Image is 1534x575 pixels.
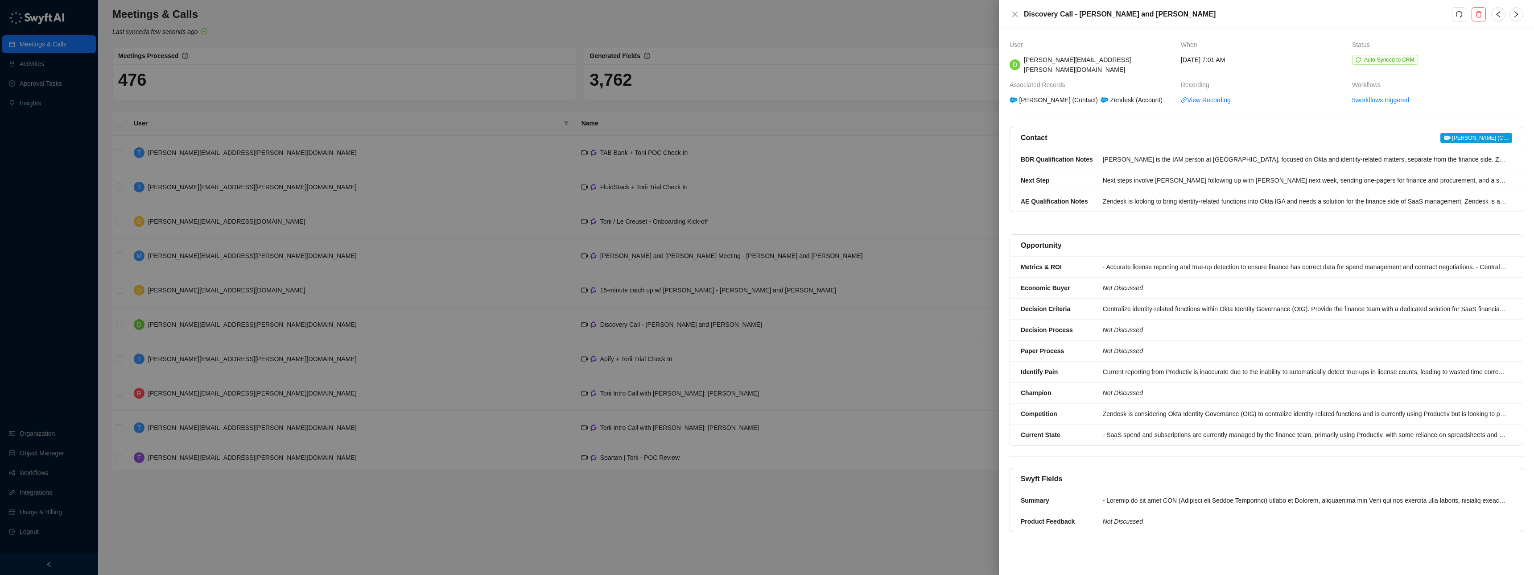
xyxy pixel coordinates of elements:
div: - Loremip do sit amet CON (Adipisci eli Seddoe Temporinci) utlabo et Dolorem, aliquaenima min Ven... [1103,496,1507,505]
div: Centralize identity-related functions within Okta Identity Governance (OIG). Provide the finance ... [1103,304,1507,314]
span: [DATE] 7:01 AM [1181,55,1225,65]
i: Not Discussed [1103,347,1143,354]
span: Status [1352,40,1374,50]
a: 5 workflows triggered [1352,95,1409,105]
h5: Swyft Fields [1021,474,1062,484]
span: sync [1356,57,1361,62]
strong: Competition [1021,410,1057,417]
button: Close [1010,9,1020,20]
span: Recording [1181,80,1214,90]
a: linkView Recording [1181,95,1231,105]
h5: Contact [1021,133,1047,143]
i: Not Discussed [1103,389,1143,396]
i: Not Discussed [1103,284,1143,292]
a: [PERSON_NAME] (C… [1440,133,1512,143]
h5: Discovery Call - [PERSON_NAME] and [PERSON_NAME] [1024,9,1452,20]
i: Not Discussed [1103,326,1143,333]
strong: BDR Qualification Notes [1021,156,1093,163]
strong: Champion [1021,389,1051,396]
span: User [1010,40,1027,50]
div: [PERSON_NAME] (Contact) [1008,95,1099,105]
h5: Opportunity [1021,240,1062,251]
span: Auto-Synced to CRM [1364,57,1414,63]
span: [PERSON_NAME][EMAIL_ADDRESS][PERSON_NAME][DOMAIN_NAME] [1024,56,1131,73]
iframe: Open customer support [1505,546,1530,570]
strong: Decision Process [1021,326,1073,333]
strong: Product Feedback [1021,518,1075,525]
div: - Accurate license reporting and true-up detection to ensure finance has correct data for spend m... [1103,262,1507,272]
div: Zendesk is considering Okta Identity Governance (OIG) to centralize identity-related functions an... [1103,409,1507,419]
strong: Summary [1021,497,1049,504]
span: [PERSON_NAME] (C… [1440,133,1512,143]
span: redo [1456,11,1463,18]
span: D [1013,60,1017,70]
strong: Metrics & ROI [1021,263,1062,271]
strong: Economic Buyer [1021,284,1070,292]
div: Current reporting from Productiv is inaccurate due to the inability to automatically detect true-... [1103,367,1507,377]
strong: Identify Pain [1021,368,1058,375]
span: left [1495,11,1502,18]
span: link [1181,97,1187,103]
strong: Next Step [1021,177,1050,184]
div: - SaaS spend and subscriptions are currently managed by the finance team, primarily using Product... [1103,430,1507,440]
strong: Decision Criteria [1021,305,1070,312]
span: close [1011,11,1019,18]
span: When [1181,40,1202,50]
i: Not Discussed [1103,518,1143,525]
span: Workflows [1352,80,1385,90]
div: Zendesk (Account) [1099,95,1164,105]
strong: Current State [1021,431,1060,438]
div: [PERSON_NAME] is the IAM person at [GEOGRAPHIC_DATA], focused on Okta and identity-related matter... [1103,154,1507,164]
span: delete [1475,11,1482,18]
span: Associated Records [1010,80,1070,90]
div: Next steps involve [PERSON_NAME] following up with [PERSON_NAME] next week, sending one-pagers fo... [1103,175,1507,185]
span: right [1513,11,1520,18]
strong: AE Qualification Notes [1021,198,1088,205]
div: Zendesk is looking to bring identity-related functions into Okta IGA and needs a solution for the... [1103,196,1507,206]
strong: Paper Process [1021,347,1064,354]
